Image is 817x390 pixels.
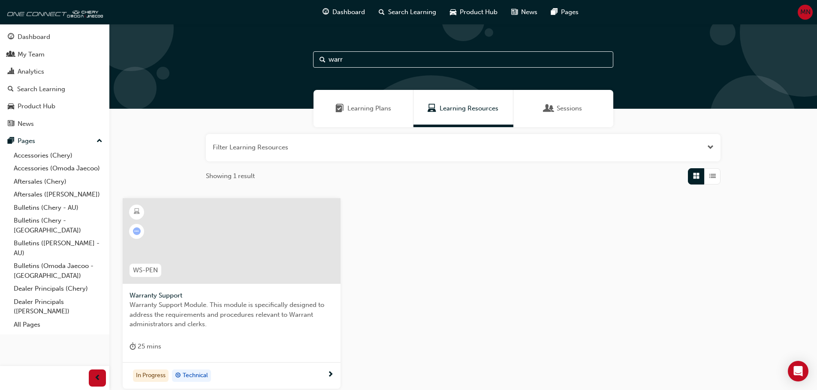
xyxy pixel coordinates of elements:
span: guage-icon [8,33,14,41]
a: All Pages [10,318,106,331]
input: Search... [313,51,613,68]
a: My Team [3,47,106,63]
a: news-iconNews [504,3,544,21]
div: Open Intercom Messenger [788,361,808,381]
span: News [521,7,537,17]
div: 25 mins [130,341,161,352]
a: Learning ResourcesLearning Resources [413,90,513,127]
span: guage-icon [323,7,329,18]
span: Product Hub [460,7,497,17]
span: car-icon [8,103,14,110]
div: Analytics [18,67,44,77]
span: Showing 1 result [206,171,255,181]
span: Learning Resources [440,104,498,113]
a: Learning PlansLearning Plans [314,90,413,127]
span: pages-icon [551,7,558,18]
div: Pages [18,136,35,146]
a: Accessories (Chery) [10,149,106,162]
span: Learning Resources [428,104,436,113]
span: search-icon [8,86,14,93]
a: WS-PENWarranty SupportWarranty Support Module. This module is specifically designed to address th... [123,198,341,389]
span: news-icon [511,7,518,18]
a: Analytics [3,64,106,80]
span: WS-PEN [133,265,158,275]
div: Search Learning [17,84,65,94]
span: Grid [693,171,699,181]
div: My Team [18,50,45,60]
button: Pages [3,133,106,149]
span: prev-icon [94,373,101,384]
span: MN [800,7,811,17]
span: chart-icon [8,68,14,76]
a: Dashboard [3,29,106,45]
span: Dashboard [332,7,365,17]
a: guage-iconDashboard [316,3,372,21]
a: Aftersales ([PERSON_NAME]) [10,188,106,201]
span: Technical [183,371,208,381]
span: Learning Plans [347,104,391,113]
span: duration-icon [130,341,136,352]
span: people-icon [8,51,14,59]
span: Sessions [557,104,582,113]
span: car-icon [450,7,456,18]
button: DashboardMy TeamAnalyticsSearch LearningProduct HubNews [3,27,106,133]
a: car-iconProduct Hub [443,3,504,21]
span: Search Learning [388,7,436,17]
button: MN [798,5,813,20]
button: Open the filter [707,143,714,152]
a: SessionsSessions [513,90,613,127]
a: Product Hub [3,98,106,114]
span: Learning Plans [335,104,344,113]
span: Pages [561,7,579,17]
a: Accessories (Omoda Jaecoo) [10,162,106,175]
span: search-icon [379,7,385,18]
img: oneconnect [4,3,103,21]
div: News [18,119,34,129]
span: Warranty Support Module. This module is specifically designed to address the requirements and pro... [130,300,334,329]
a: News [3,116,106,132]
a: Bulletins (Chery - AU) [10,201,106,214]
span: Warranty Support [130,291,334,301]
span: target-icon [175,370,181,381]
a: Dealer Principals (Chery) [10,282,106,295]
div: Product Hub [18,101,55,111]
a: pages-iconPages [544,3,585,21]
div: Dashboard [18,32,50,42]
a: Aftersales (Chery) [10,175,106,188]
span: up-icon [96,136,103,147]
span: List [709,171,716,181]
a: Bulletins (Chery - [GEOGRAPHIC_DATA]) [10,214,106,237]
div: In Progress [133,369,169,382]
span: pages-icon [8,137,14,145]
span: news-icon [8,120,14,128]
a: search-iconSearch Learning [372,3,443,21]
a: Dealer Principals ([PERSON_NAME]) [10,295,106,318]
a: Bulletins ([PERSON_NAME] - AU) [10,237,106,259]
span: learningResourceType_ELEARNING-icon [134,206,140,217]
span: Search [320,55,326,65]
span: next-icon [327,371,334,379]
span: learningRecordVerb_ATTEMPT-icon [133,227,141,235]
span: Sessions [545,104,553,113]
a: Bulletins (Omoda Jaecoo - [GEOGRAPHIC_DATA]) [10,259,106,282]
a: Search Learning [3,81,106,97]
